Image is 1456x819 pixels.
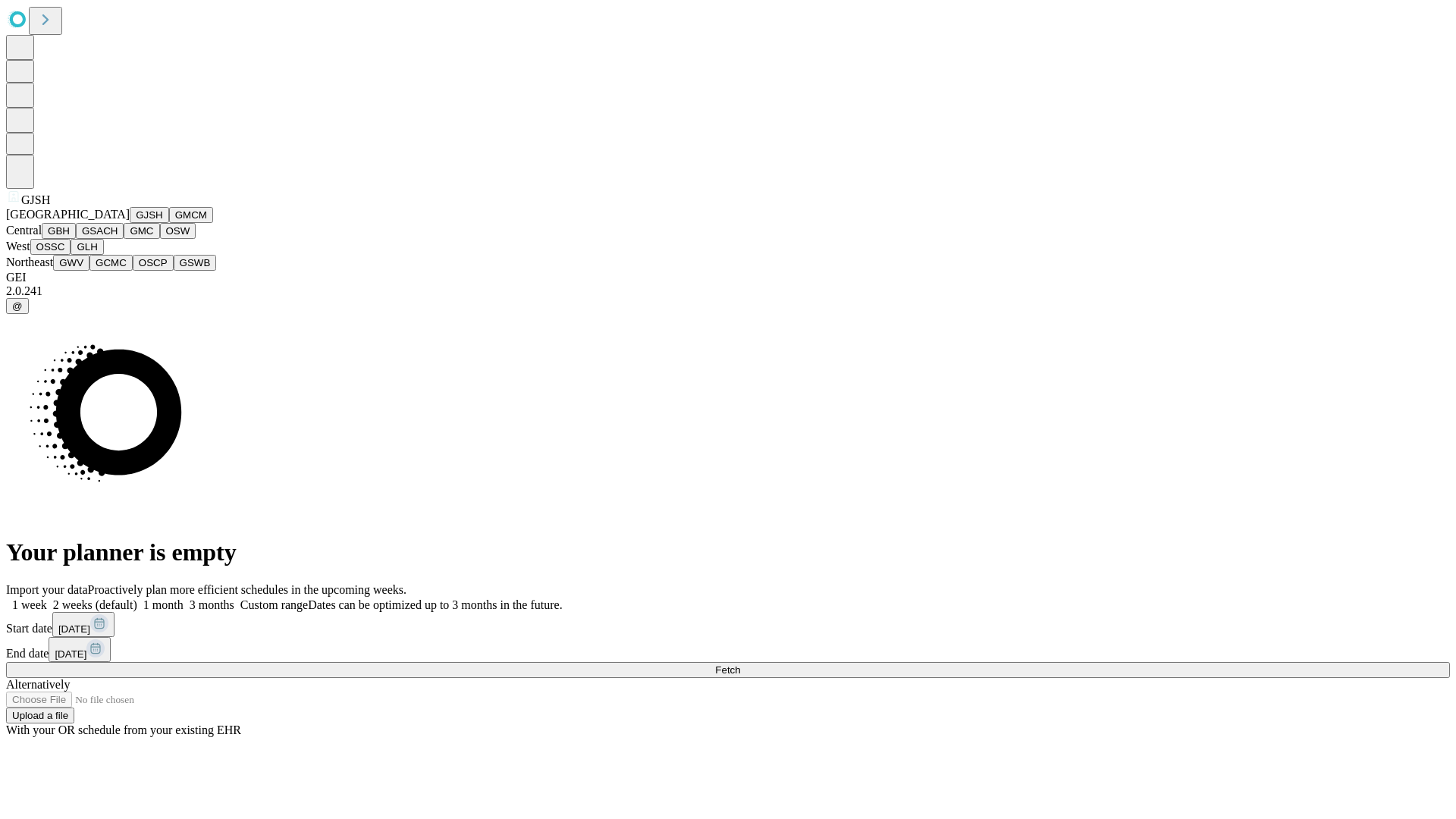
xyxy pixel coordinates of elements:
[130,207,169,223] button: GJSH
[124,223,159,239] button: GMC
[715,664,740,676] span: Fetch
[89,255,133,271] button: GCMC
[42,223,76,239] button: GBH
[6,224,42,237] span: Central
[6,612,1450,637] div: Start date
[174,255,217,271] button: GSWB
[53,598,137,611] span: 2 weeks (default)
[71,239,103,255] button: GLH
[6,208,130,221] span: [GEOGRAPHIC_DATA]
[52,612,115,637] button: [DATE]
[58,623,90,635] span: [DATE]
[6,637,1450,662] div: End date
[6,271,1450,284] div: GEI
[76,223,124,239] button: GSACH
[190,598,234,611] span: 3 months
[6,538,1450,566] h1: Your planner is empty
[53,255,89,271] button: GWV
[6,723,241,736] span: With your OR schedule from your existing EHR
[160,223,196,239] button: OSW
[55,648,86,660] span: [DATE]
[6,662,1450,678] button: Fetch
[12,598,47,611] span: 1 week
[21,193,50,206] span: GJSH
[6,708,74,723] button: Upload a file
[6,583,88,596] span: Import your data
[6,240,30,253] span: West
[308,598,562,611] span: Dates can be optimized up to 3 months in the future.
[240,598,308,611] span: Custom range
[169,207,213,223] button: GMCM
[143,598,184,611] span: 1 month
[49,637,111,662] button: [DATE]
[88,583,406,596] span: Proactively plan more efficient schedules in the upcoming weeks.
[133,255,174,271] button: OSCP
[12,300,23,312] span: @
[6,298,29,314] button: @
[6,256,53,268] span: Northeast
[6,284,1450,298] div: 2.0.241
[6,678,70,691] span: Alternatively
[30,239,71,255] button: OSSC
